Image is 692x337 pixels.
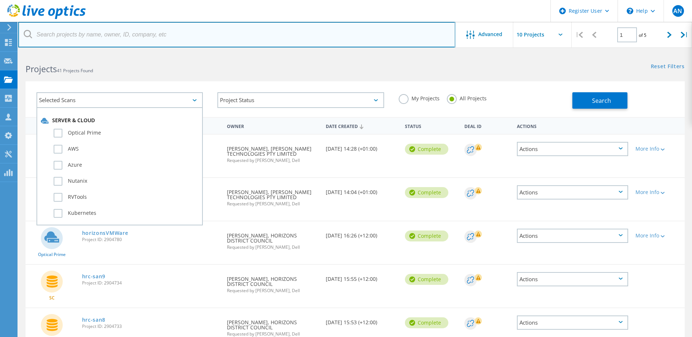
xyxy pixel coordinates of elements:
[26,63,57,75] b: Projects
[82,237,220,242] span: Project ID: 2904780
[461,119,514,132] div: Deal Id
[49,296,55,300] span: SC
[54,145,198,154] label: AWS
[513,119,632,132] div: Actions
[399,94,440,101] label: My Projects
[227,158,318,163] span: Requested by [PERSON_NAME], Dell
[54,193,198,202] label: RVTools
[572,22,587,48] div: |
[322,119,401,133] div: Date Created
[223,135,322,170] div: [PERSON_NAME], [PERSON_NAME] TECHNOLOGIES PTY LIMITED
[405,144,448,155] div: Complete
[517,315,628,330] div: Actions
[405,274,448,285] div: Complete
[18,22,455,47] input: Search projects by name, owner, ID, company, etc
[227,245,318,249] span: Requested by [PERSON_NAME], Dell
[572,92,627,109] button: Search
[41,117,198,124] div: Server & Cloud
[405,231,448,241] div: Complete
[54,209,198,218] label: Kubernetes
[651,64,685,70] a: Reset Filters
[639,32,646,38] span: of 5
[7,15,86,20] a: Live Optics Dashboard
[82,281,220,285] span: Project ID: 2904734
[592,97,611,105] span: Search
[223,221,322,257] div: [PERSON_NAME], HORIZONS DISTRICT COUNCIL
[38,252,66,257] span: Optical Prime
[223,119,322,132] div: Owner
[322,178,401,202] div: [DATE] 14:04 (+01:00)
[405,317,448,328] div: Complete
[517,142,628,156] div: Actions
[54,161,198,170] label: Azure
[517,229,628,243] div: Actions
[82,231,128,236] a: horizonsVMWare
[322,135,401,159] div: [DATE] 14:28 (+01:00)
[635,233,681,238] div: More Info
[673,8,682,14] span: AN
[227,288,318,293] span: Requested by [PERSON_NAME], Dell
[447,94,487,101] label: All Projects
[405,187,448,198] div: Complete
[635,190,681,195] div: More Info
[478,32,502,37] span: Advanced
[82,324,220,329] span: Project ID: 2904733
[677,22,692,48] div: |
[627,8,633,14] svg: \n
[217,92,384,108] div: Project Status
[82,274,106,279] a: hrc-san9
[322,308,401,332] div: [DATE] 15:53 (+12:00)
[223,265,322,300] div: [PERSON_NAME], HORIZONS DISTRICT COUNCIL
[57,67,93,74] span: 41 Projects Found
[54,177,198,186] label: Nutanix
[82,317,106,322] a: hrc-san8
[517,272,628,286] div: Actions
[322,221,401,245] div: [DATE] 16:26 (+12:00)
[223,178,322,213] div: [PERSON_NAME], [PERSON_NAME] TECHNOLOGIES PTY LIMITED
[54,129,198,137] label: Optical Prime
[322,265,401,289] div: [DATE] 15:55 (+12:00)
[517,185,628,200] div: Actions
[227,202,318,206] span: Requested by [PERSON_NAME], Dell
[227,332,318,336] span: Requested by [PERSON_NAME], Dell
[635,146,681,151] div: More Info
[36,92,203,108] div: Selected Scans
[401,119,461,132] div: Status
